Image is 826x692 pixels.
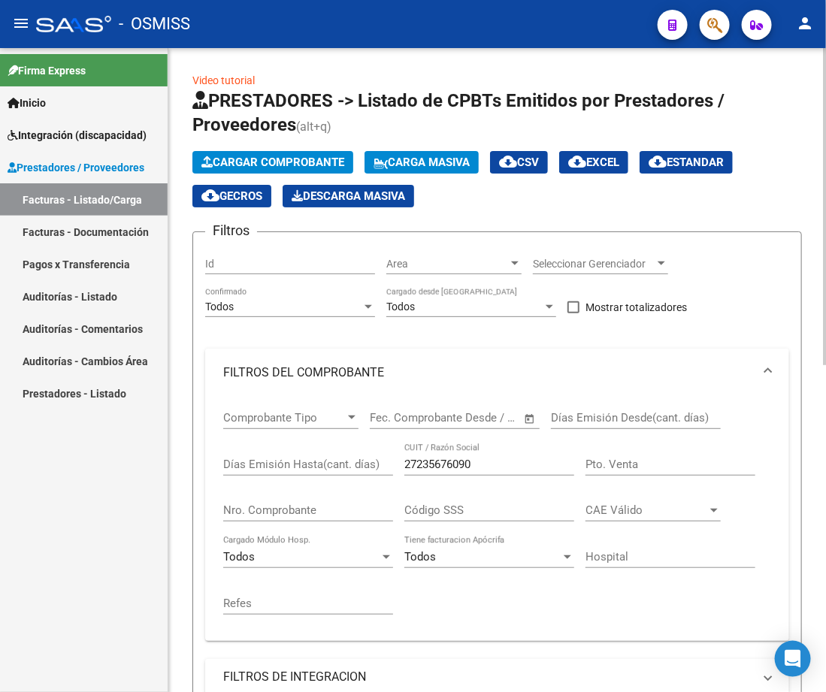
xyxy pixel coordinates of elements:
[223,550,255,564] span: Todos
[649,156,724,169] span: Estandar
[8,159,144,176] span: Prestadores / Proveedores
[283,185,414,207] button: Descarga Masiva
[533,258,655,270] span: Seleccionar Gerenciador
[386,258,508,270] span: Area
[796,14,814,32] mat-icon: person
[775,641,811,677] div: Open Intercom Messenger
[585,298,687,316] span: Mostrar totalizadores
[444,411,517,425] input: Fecha fin
[292,189,405,203] span: Descarga Masiva
[386,301,415,313] span: Todos
[8,127,147,144] span: Integración (discapacidad)
[205,220,257,241] h3: Filtros
[404,550,436,564] span: Todos
[192,90,725,135] span: PRESTADORES -> Listado de CPBTs Emitidos por Prestadores / Proveedores
[223,411,345,425] span: Comprobante Tipo
[365,151,479,174] button: Carga Masiva
[283,185,414,207] app-download-masive: Descarga masiva de comprobantes (adjuntos)
[223,669,753,685] mat-panel-title: FILTROS DE INTEGRACION
[568,156,619,169] span: EXCEL
[192,185,271,207] button: Gecros
[205,301,234,313] span: Todos
[374,156,470,169] span: Carga Masiva
[223,364,753,381] mat-panel-title: FILTROS DEL COMPROBANTE
[649,153,667,171] mat-icon: cloud_download
[568,153,586,171] mat-icon: cloud_download
[119,8,190,41] span: - OSMISS
[522,410,539,428] button: Open calendar
[8,62,86,79] span: Firma Express
[205,397,789,641] div: FILTROS DEL COMPROBANTE
[192,74,255,86] a: Video tutorial
[12,14,30,32] mat-icon: menu
[205,349,789,397] mat-expansion-panel-header: FILTROS DEL COMPROBANTE
[370,411,431,425] input: Fecha inicio
[499,153,517,171] mat-icon: cloud_download
[640,151,733,174] button: Estandar
[296,119,331,134] span: (alt+q)
[585,503,707,517] span: CAE Válido
[490,151,548,174] button: CSV
[499,156,539,169] span: CSV
[192,151,353,174] button: Cargar Comprobante
[201,156,344,169] span: Cargar Comprobante
[201,189,262,203] span: Gecros
[201,186,219,204] mat-icon: cloud_download
[8,95,46,111] span: Inicio
[559,151,628,174] button: EXCEL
